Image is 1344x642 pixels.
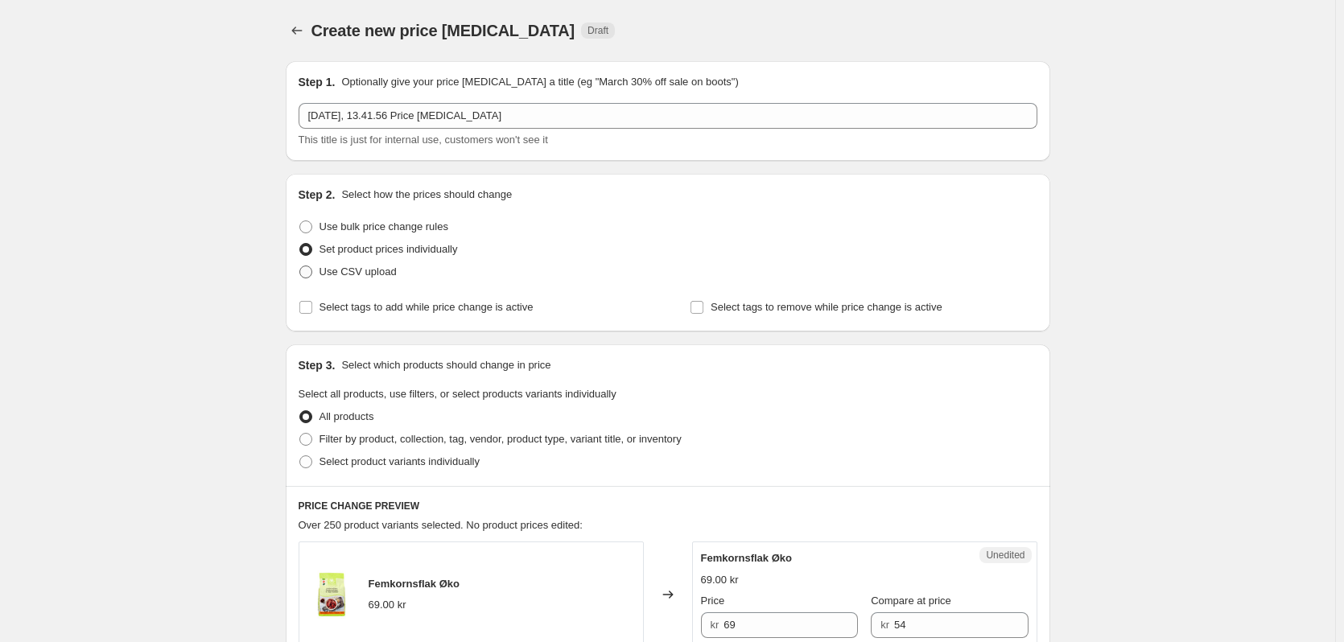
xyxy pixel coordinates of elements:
[711,301,942,313] span: Select tags to remove while price change is active
[701,552,792,564] span: Femkornsflak Øko
[369,597,406,613] div: 69.00 kr
[299,500,1037,512] h6: PRICE CHANGE PREVIEW
[299,388,616,400] span: Select all products, use filters, or select products variants individually
[587,24,608,37] span: Draft
[986,549,1024,562] span: Unedited
[299,187,336,203] h2: Step 2.
[320,265,397,278] span: Use CSV upload
[341,357,550,373] p: Select which products should change in price
[299,103,1037,129] input: 30% off holiday sale
[320,410,374,422] span: All products
[299,134,548,146] span: This title is just for internal use, customers won't see it
[320,301,534,313] span: Select tags to add while price change is active
[880,619,889,631] span: kr
[871,595,951,607] span: Compare at price
[320,220,448,233] span: Use bulk price change rules
[320,455,480,467] span: Select product variants individually
[299,519,583,531] span: Over 250 product variants selected. No product prices edited:
[701,572,739,588] div: 69.00 kr
[341,74,738,90] p: Optionally give your price [MEDICAL_DATA] a title (eg "March 30% off sale on boots")
[307,570,356,619] img: d22fa0b6-36f0-4966-be27-01786ca9a172_80x.jpg
[311,22,575,39] span: Create new price [MEDICAL_DATA]
[711,619,719,631] span: kr
[369,578,460,590] span: Femkornsflak Øko
[299,74,336,90] h2: Step 1.
[286,19,308,42] button: Price change jobs
[320,433,682,445] span: Filter by product, collection, tag, vendor, product type, variant title, or inventory
[341,187,512,203] p: Select how the prices should change
[299,357,336,373] h2: Step 3.
[701,595,725,607] span: Price
[320,243,458,255] span: Set product prices individually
